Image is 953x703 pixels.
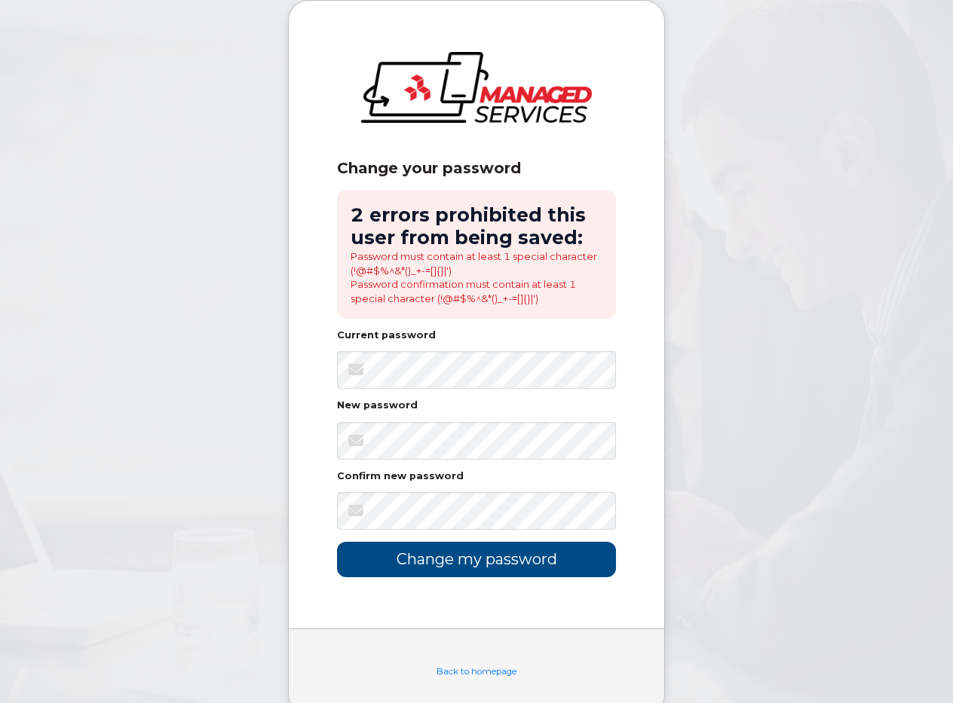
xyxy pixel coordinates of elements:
label: Confirm new password [337,472,464,481]
label: Current password [337,331,436,341]
h2: 2 errors prohibited this user from being saved: [351,203,602,249]
li: Password confirmation must contain at least 1 special character (!@#$%^&*()_+-=[]{}|') [351,277,602,305]
input: Change my password [337,542,616,577]
li: Password must contain at least 1 special character (!@#$%^&*()_+-=[]{}|') [351,249,602,277]
img: logo-large.png [361,52,592,123]
a: Back to homepage [437,666,516,677]
label: New password [337,401,418,411]
div: Change your password [337,159,616,178]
